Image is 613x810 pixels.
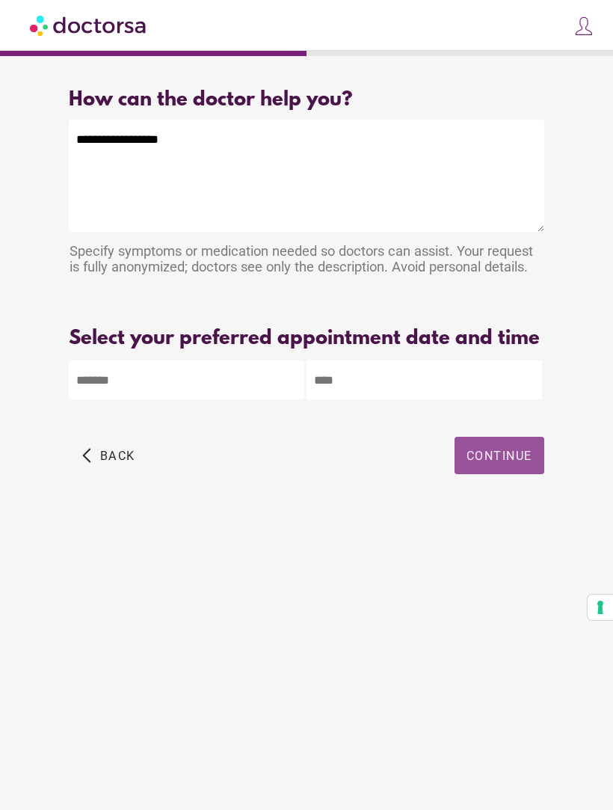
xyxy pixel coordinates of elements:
img: Doctorsa.com [30,8,148,42]
img: icons8-customer-100.png [573,16,594,37]
div: Select your preferred appointment date and time [69,328,543,351]
span: Back [100,449,135,463]
button: Your consent preferences for tracking technologies [588,595,613,620]
div: How can the doctor help you? [69,89,543,112]
span: Continue [466,449,532,463]
button: Continue [455,437,544,474]
div: Specify symptoms or medication needed so doctors can assist. Your request is fully anonymized; do... [69,236,543,286]
button: arrow_back_ios Back [76,437,141,474]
